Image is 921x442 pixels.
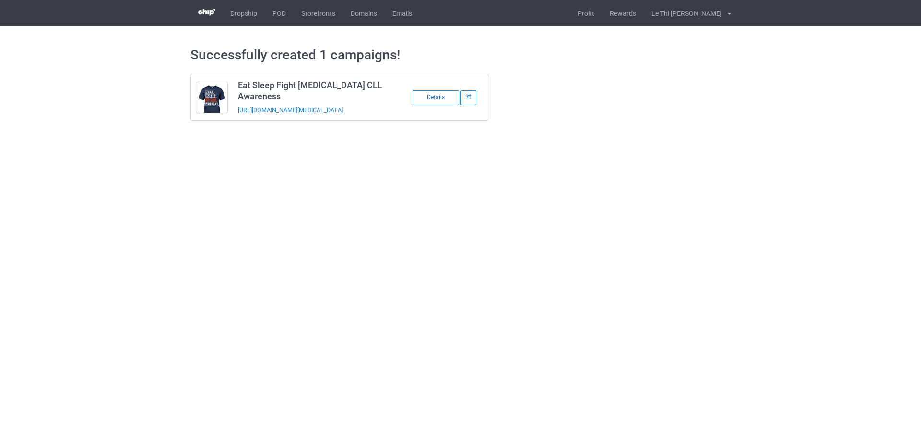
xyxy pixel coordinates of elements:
[413,93,460,101] a: Details
[190,47,731,64] h1: Successfully created 1 campaigns!
[238,80,390,102] h3: Eat Sleep Fight [MEDICAL_DATA] CLL Awareness
[198,9,215,16] img: 3d383065fc803cdd16c62507c020ddf8.png
[413,90,459,105] div: Details
[238,106,343,114] a: [URL][DOMAIN_NAME][MEDICAL_DATA]
[644,1,722,25] div: Le Thi [PERSON_NAME]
